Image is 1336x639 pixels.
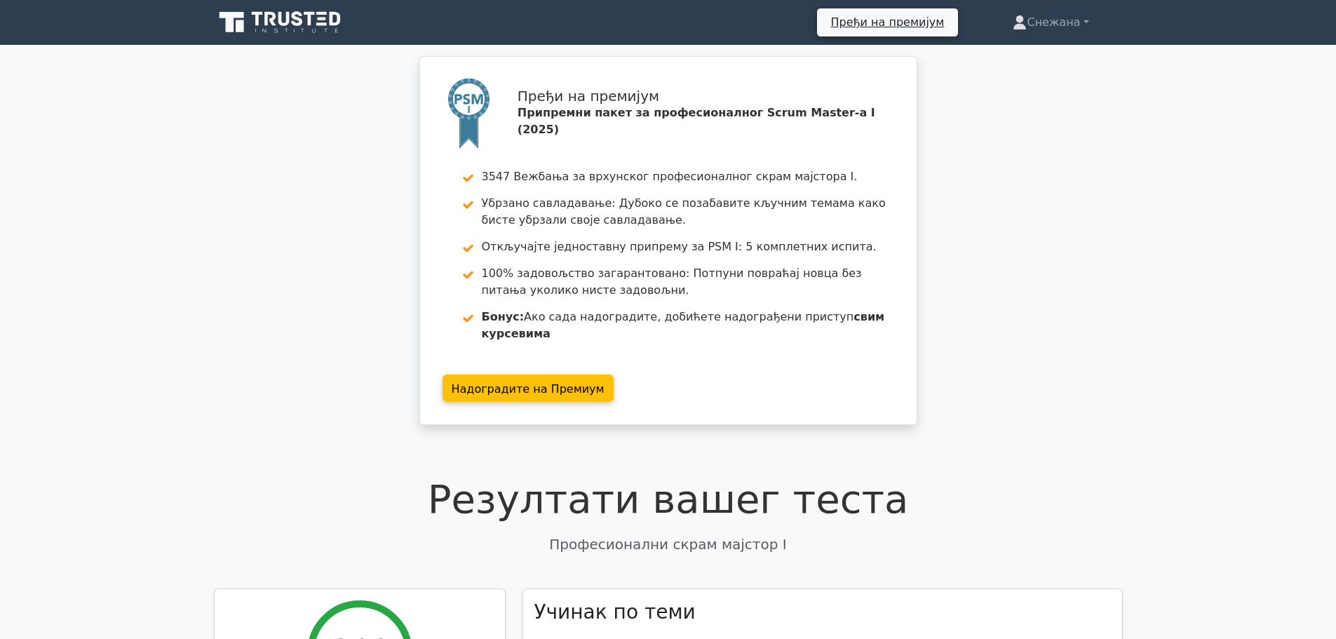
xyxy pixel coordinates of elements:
[823,13,953,32] a: Пређи на премијум
[979,8,1122,36] a: Снежана
[549,536,786,553] font: Професионални скрам мајстор I
[831,15,945,29] font: Пређи на премијум
[534,600,696,624] font: Учинак по теми
[428,476,909,522] font: Резултати вашег теста
[1027,15,1080,29] font: Снежана
[443,375,614,402] a: Надоградите на Премиум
